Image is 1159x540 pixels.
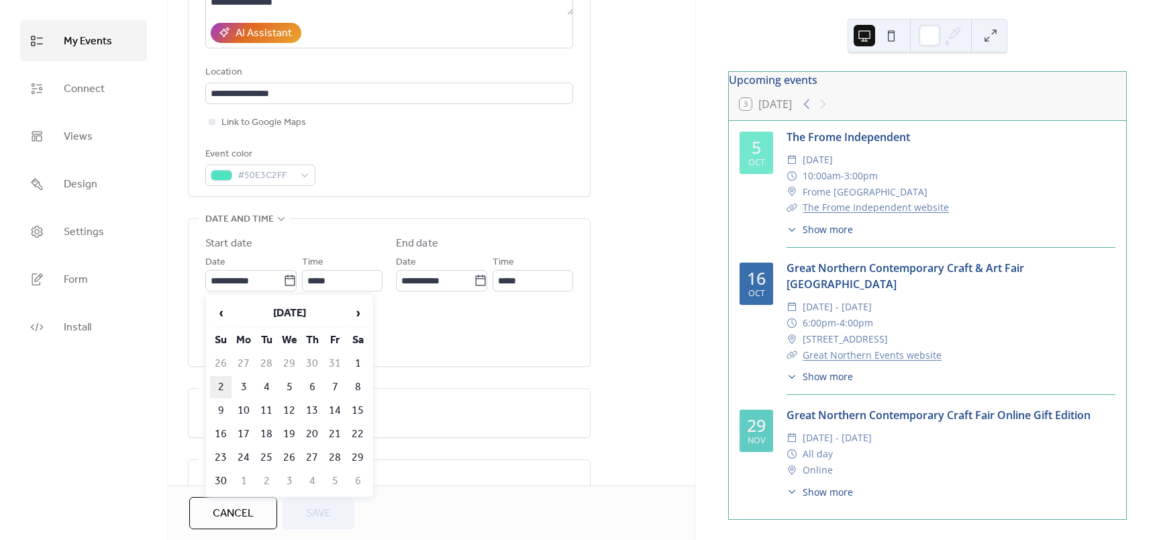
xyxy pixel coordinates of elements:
td: 10 [233,400,254,422]
td: 9 [210,400,232,422]
span: ‹ [211,300,231,326]
span: 10:00am [803,168,841,184]
span: Frome [GEOGRAPHIC_DATA] [803,184,927,200]
td: 6 [301,376,323,398]
span: My Events [64,31,112,52]
div: AI Assistant [236,26,292,42]
td: 31 [324,353,346,375]
td: 2 [256,470,277,492]
td: 15 [347,400,368,422]
td: 5 [279,376,300,398]
div: Nov [748,437,765,445]
td: 14 [324,400,346,422]
div: 29 [747,417,766,434]
td: 6 [347,470,368,492]
td: 30 [210,470,232,492]
button: Cancel [189,497,277,529]
span: Install [64,317,91,338]
span: Settings [64,222,104,242]
a: Great Northern Events website [803,349,942,361]
td: 29 [347,447,368,469]
div: ​ [787,168,797,184]
a: The Frome Independent [787,130,910,144]
span: › [348,300,368,326]
div: ​ [787,347,797,363]
a: Install [20,306,147,347]
a: Connect [20,68,147,109]
div: ​ [787,315,797,331]
div: ​ [787,184,797,200]
div: 16 [747,270,766,287]
div: Oct [748,289,765,298]
div: ​ [787,462,797,478]
div: ​ [787,152,797,168]
td: 1 [347,353,368,375]
th: We [279,329,300,351]
td: 4 [301,470,323,492]
div: ​ [787,446,797,462]
span: [DATE] [803,152,833,168]
td: 5 [324,470,346,492]
td: 16 [210,423,232,445]
div: Upcoming events [729,72,1126,88]
span: Date [205,255,225,271]
span: Show more [803,369,853,384]
td: 26 [279,447,300,469]
span: Date [396,255,416,271]
span: [DATE] - [DATE] [803,430,872,446]
span: Connect [64,79,105,99]
div: 5 [752,139,761,156]
div: ​ [787,222,797,236]
span: Form [64,269,88,290]
th: Sa [347,329,368,351]
td: 30 [301,353,323,375]
span: #50E3C2FF [238,168,294,184]
a: The Frome Independent website [803,201,949,214]
td: 3 [233,376,254,398]
span: All day [803,446,833,462]
span: - [841,168,844,184]
th: Fr [324,329,346,351]
td: 8 [347,376,368,398]
th: Su [210,329,232,351]
span: 4:00pm [840,315,873,331]
span: - [836,315,840,331]
button: ​Show more [787,222,853,236]
span: Time [493,255,514,271]
span: Link to Google Maps [221,115,306,131]
span: [DATE] - [DATE] [803,299,872,315]
span: Date and time [205,212,274,228]
th: [DATE] [233,299,346,328]
span: Show more [803,222,853,236]
td: 13 [301,400,323,422]
button: ​Show more [787,369,853,384]
div: ​ [787,199,797,216]
div: Event color [205,146,313,163]
div: ​ [787,485,797,499]
td: 17 [233,423,254,445]
td: 27 [301,447,323,469]
td: 3 [279,470,300,492]
a: Great Northern Contemporary Craft & Art Fair [GEOGRAPHIC_DATA] [787,261,1024,291]
td: 18 [256,423,277,445]
td: 1 [233,470,254,492]
a: Settings [20,211,147,252]
td: 24 [233,447,254,469]
span: Views [64,126,93,147]
th: Tu [256,329,277,351]
div: Oct [748,159,765,167]
td: 19 [279,423,300,445]
span: [STREET_ADDRESS] [803,331,888,347]
td: 29 [279,353,300,375]
div: ​ [787,331,797,347]
div: ​ [787,299,797,315]
span: Online [803,462,833,478]
button: ​Show more [787,485,853,499]
a: Views [20,116,147,156]
span: Show more [803,485,853,499]
td: 11 [256,400,277,422]
a: Design [20,163,147,204]
td: 23 [210,447,232,469]
td: 20 [301,423,323,445]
